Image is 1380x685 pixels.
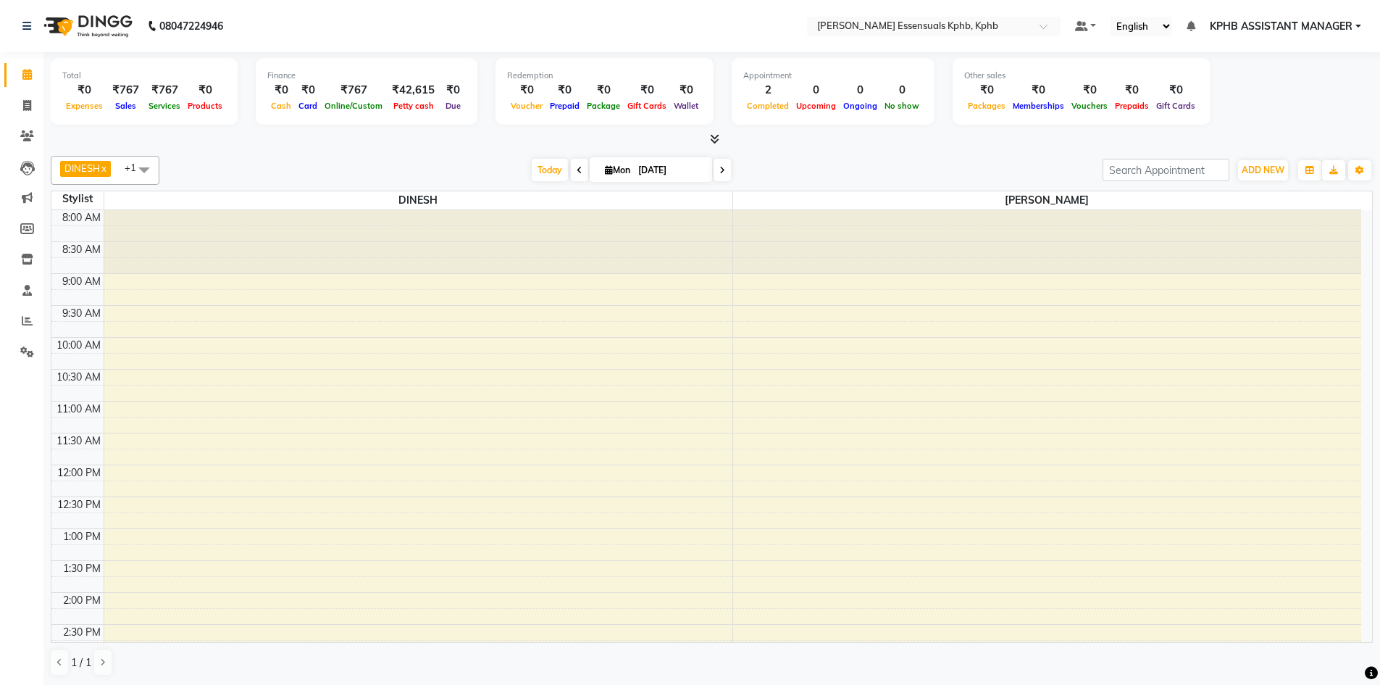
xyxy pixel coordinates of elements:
[62,101,106,111] span: Expenses
[1153,101,1199,111] span: Gift Cards
[54,402,104,417] div: 11:00 AM
[37,6,136,46] img: logo
[60,593,104,608] div: 2:00 PM
[743,82,793,99] div: 2
[54,465,104,481] div: 12:00 PM
[1210,19,1352,34] span: KPHB ASSISTANT MANAGER
[743,101,793,111] span: Completed
[1009,101,1068,111] span: Memberships
[1068,101,1111,111] span: Vouchers
[1242,165,1284,175] span: ADD NEW
[440,82,466,99] div: ₹0
[1153,82,1199,99] div: ₹0
[54,370,104,385] div: 10:30 AM
[670,82,702,99] div: ₹0
[100,162,106,174] a: x
[106,82,145,99] div: ₹767
[546,101,583,111] span: Prepaid
[125,162,147,173] span: +1
[386,82,440,99] div: ₹42,615
[881,101,923,111] span: No show
[295,82,321,99] div: ₹0
[624,101,670,111] span: Gift Cards
[1111,101,1153,111] span: Prepaids
[670,101,702,111] span: Wallet
[60,529,104,544] div: 1:00 PM
[1103,159,1229,181] input: Search Appointment
[59,306,104,321] div: 9:30 AM
[62,70,226,82] div: Total
[60,625,104,640] div: 2:30 PM
[964,82,1009,99] div: ₹0
[1009,82,1068,99] div: ₹0
[321,101,386,111] span: Online/Custom
[840,101,881,111] span: Ongoing
[1068,82,1111,99] div: ₹0
[267,70,466,82] div: Finance
[793,101,840,111] span: Upcoming
[62,82,106,99] div: ₹0
[390,101,438,111] span: Petty cash
[267,101,295,111] span: Cash
[64,162,100,174] span: DINESH
[59,210,104,225] div: 8:00 AM
[54,433,104,449] div: 11:30 AM
[507,70,702,82] div: Redemption
[184,82,226,99] div: ₹0
[601,165,634,175] span: Mon
[1238,160,1288,180] button: ADD NEW
[321,82,386,99] div: ₹767
[743,70,923,82] div: Appointment
[733,191,1362,209] span: [PERSON_NAME]
[507,82,546,99] div: ₹0
[532,159,568,181] span: Today
[964,101,1009,111] span: Packages
[295,101,321,111] span: Card
[71,655,91,671] span: 1 / 1
[51,191,104,207] div: Stylist
[583,101,624,111] span: Package
[546,82,583,99] div: ₹0
[145,82,184,99] div: ₹767
[104,191,732,209] span: DINESH
[112,101,140,111] span: Sales
[964,70,1199,82] div: Other sales
[840,82,881,99] div: 0
[583,82,624,99] div: ₹0
[881,82,923,99] div: 0
[624,82,670,99] div: ₹0
[267,82,295,99] div: ₹0
[60,561,104,576] div: 1:30 PM
[184,101,226,111] span: Products
[54,497,104,512] div: 12:30 PM
[793,82,840,99] div: 0
[145,101,184,111] span: Services
[442,101,464,111] span: Due
[159,6,223,46] b: 08047224946
[507,101,546,111] span: Voucher
[1111,82,1153,99] div: ₹0
[59,242,104,257] div: 8:30 AM
[59,274,104,289] div: 9:00 AM
[54,338,104,353] div: 10:00 AM
[634,159,706,181] input: 2025-09-01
